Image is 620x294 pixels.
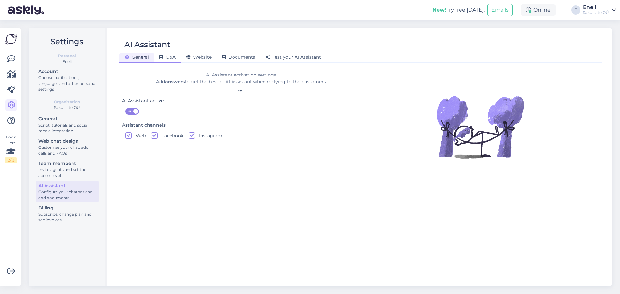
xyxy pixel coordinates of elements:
a: EneliSaku Läte OÜ [583,5,616,15]
span: General [125,54,149,60]
div: General [38,116,97,122]
div: Choose notifications, languages and other personal settings [38,75,97,92]
div: Eneli [34,59,99,65]
h2: Settings [34,35,99,48]
b: Personal [58,53,76,59]
a: GeneralScript, tutorials and social media integration [36,115,99,135]
div: Saku Läte OÜ [34,105,99,111]
div: Look Here [5,134,17,163]
div: Team members [38,160,97,167]
span: ON [126,108,133,114]
div: Saku Läte OÜ [583,10,609,15]
button: Emails [487,4,513,16]
a: AccountChoose notifications, languages and other personal settings [36,67,99,93]
div: Invite agents and set their access level [38,167,97,178]
img: Askly Logo [5,33,17,45]
div: Web chat design [38,138,97,145]
div: Eneli [583,5,609,10]
b: New! [432,7,446,13]
a: BillingSubscribe, change plan and see invoices [36,204,99,224]
div: AI Assistant [38,182,97,189]
label: Web [132,132,146,139]
div: Subscribe, change plan and see invoices [38,211,97,223]
div: Try free [DATE]: [432,6,485,14]
a: AI AssistantConfigure your chatbot and add documents [36,181,99,202]
a: Team membersInvite agents and set their access level [36,159,99,179]
div: E [571,5,580,15]
a: Web chat designCustomise your chat, add calls and FAQs [36,137,99,157]
div: Assistant channels [122,122,166,129]
div: Account [38,68,97,75]
span: Test your AI Assistant [265,54,321,60]
b: answers [165,79,185,85]
span: Q&A [159,54,176,60]
div: AI Assistant activation settings. Add to get the best of AI Assistant when replying to the custom... [122,72,361,85]
div: 2 / 3 [5,157,17,163]
b: Organization [54,99,80,105]
span: Website [186,54,212,60]
div: Billing [38,205,97,211]
div: Configure your chatbot and add documents [38,189,97,201]
label: Facebook [158,132,183,139]
span: Documents [222,54,255,60]
div: AI Assistant [124,38,170,51]
div: Script, tutorials and social media integration [38,122,97,134]
div: Customise your chat, add calls and FAQs [38,145,97,156]
img: Illustration [435,82,525,172]
label: Instagram [195,132,222,139]
div: AI Assistant active [122,97,164,105]
div: Online [521,4,556,16]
